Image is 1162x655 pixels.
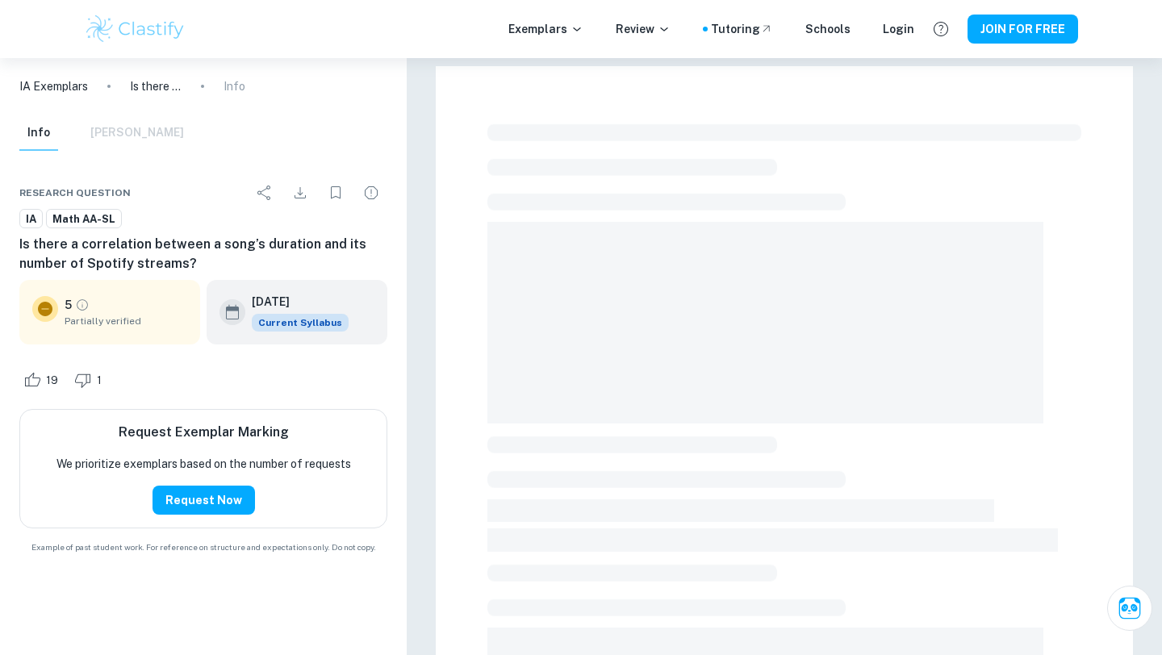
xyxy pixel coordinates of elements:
[65,314,187,328] span: Partially verified
[19,367,67,393] div: Like
[84,13,186,45] img: Clastify logo
[252,314,349,332] span: Current Syllabus
[19,115,58,151] button: Info
[46,209,122,229] a: Math AA-SL
[224,77,245,95] p: Info
[19,209,43,229] a: IA
[249,177,281,209] div: Share
[616,20,671,38] p: Review
[284,177,316,209] div: Download
[19,541,387,553] span: Example of past student work. For reference on structure and expectations only. Do not copy.
[711,20,773,38] a: Tutoring
[56,455,351,473] p: We prioritize exemplars based on the number of requests
[1107,586,1152,631] button: Ask Clai
[153,486,255,515] button: Request Now
[252,293,336,311] h6: [DATE]
[927,15,955,43] button: Help and Feedback
[65,296,72,314] p: 5
[70,367,111,393] div: Dislike
[47,211,121,227] span: Math AA-SL
[119,423,289,442] h6: Request Exemplar Marking
[883,20,914,38] a: Login
[19,235,387,273] h6: Is there a correlation between a song’s duration and its number of Spotify streams?
[37,373,67,389] span: 19
[355,177,387,209] div: Report issue
[75,298,90,312] a: Grade partially verified
[20,211,42,227] span: IA
[19,186,131,200] span: Research question
[320,177,352,209] div: Bookmark
[968,15,1078,44] button: JOIN FOR FREE
[805,20,851,38] a: Schools
[252,314,349,332] div: This exemplar is based on the current syllabus. Feel free to refer to it for inspiration/ideas wh...
[88,373,111,389] span: 1
[19,77,88,95] a: IA Exemplars
[508,20,583,38] p: Exemplars
[130,77,182,95] p: Is there a correlation between a song’s duration and its number of Spotify streams?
